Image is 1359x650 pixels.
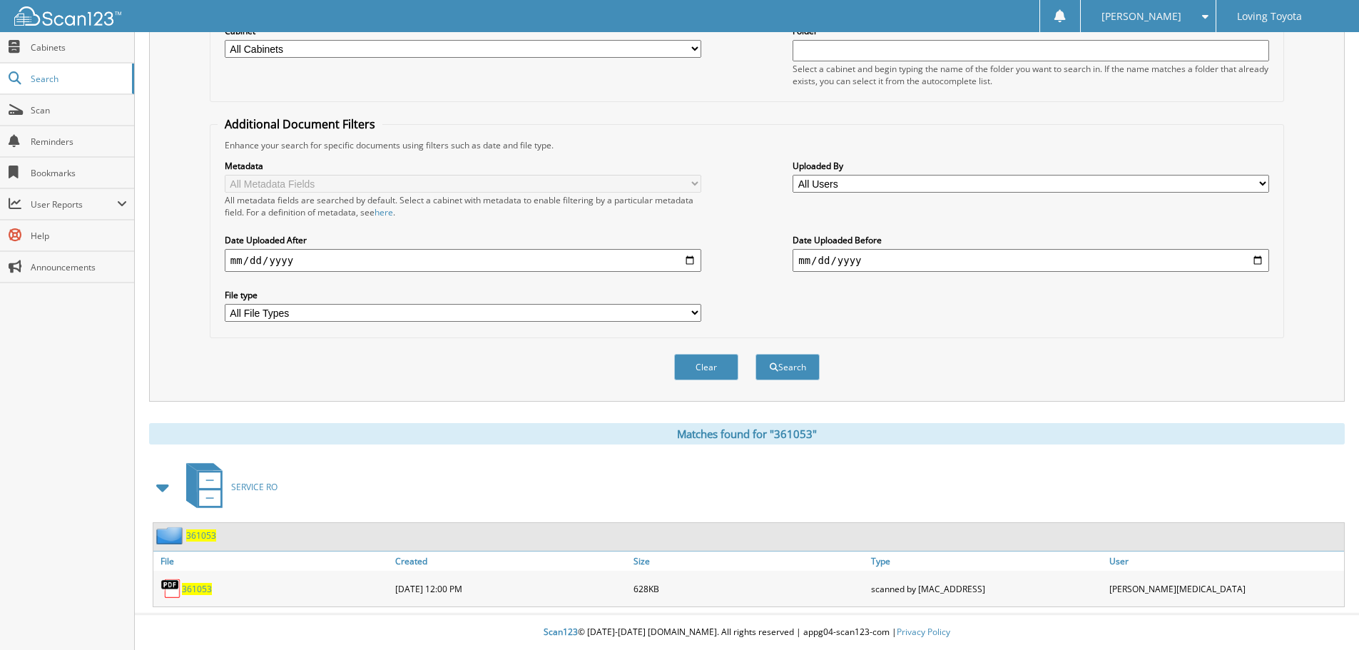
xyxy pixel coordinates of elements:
div: Matches found for "361053" [149,423,1345,445]
label: Date Uploaded Before [793,234,1269,246]
a: 361053 [186,529,216,542]
img: folder2.png [156,527,186,544]
div: 628KB [630,574,868,603]
button: Search [755,354,820,380]
iframe: Chat Widget [1288,582,1359,650]
span: Cabinets [31,41,127,54]
legend: Additional Document Filters [218,116,382,132]
input: end [793,249,1269,272]
a: Privacy Policy [897,626,950,638]
div: Enhance your search for specific documents using filters such as date and file type. [218,139,1276,151]
span: [PERSON_NAME] [1101,12,1181,21]
img: scan123-logo-white.svg [14,6,121,26]
a: File [153,552,392,571]
div: © [DATE]-[DATE] [DOMAIN_NAME]. All rights reserved | appg04-scan123-com | [135,615,1359,650]
a: Created [392,552,630,571]
div: [PERSON_NAME][MEDICAL_DATA] [1106,574,1344,603]
span: User Reports [31,198,117,210]
div: Select a cabinet and begin typing the name of the folder you want to search in. If the name match... [793,63,1269,87]
div: scanned by [MAC_ADDRESS] [867,574,1106,603]
span: Loving Toyota [1237,12,1302,21]
img: PDF.png [161,578,182,599]
div: [DATE] 12:00 PM [392,574,630,603]
a: here [375,206,393,218]
span: Help [31,230,127,242]
span: Scan [31,104,127,116]
div: All metadata fields are searched by default. Select a cabinet with metadata to enable filtering b... [225,194,701,218]
label: Date Uploaded After [225,234,701,246]
a: 361053 [182,583,212,595]
a: Size [630,552,868,571]
label: File type [225,289,701,301]
span: Scan123 [544,626,578,638]
a: User [1106,552,1344,571]
label: Metadata [225,160,701,172]
a: Type [867,552,1106,571]
span: Reminders [31,136,127,148]
button: Clear [674,354,738,380]
label: Uploaded By [793,160,1269,172]
a: SERVICE RO [178,459,278,515]
span: SERVICE RO [231,481,278,493]
span: Announcements [31,261,127,273]
input: start [225,249,701,272]
span: Bookmarks [31,167,127,179]
span: Search [31,73,125,85]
